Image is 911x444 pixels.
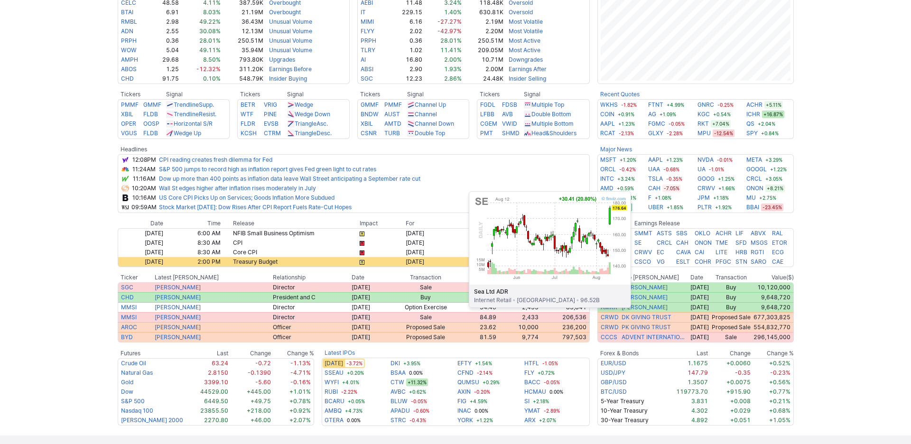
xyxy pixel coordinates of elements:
th: Signal [407,90,469,99]
a: PRPH [361,37,376,44]
a: Horizontal S/R [174,120,213,127]
a: BETR [241,101,255,108]
a: CHD [121,75,134,82]
a: FTNT [648,100,663,110]
a: ASTS [657,230,672,237]
span: +1.23% [617,120,636,128]
a: Stock Market [DATE]: Dow Rises After CPI Report Fuels Rate-Cut Hopes [159,203,352,211]
a: MSFT [600,155,616,165]
td: 5.04 [151,46,179,55]
a: ACHR [716,230,732,237]
a: Gold [121,379,133,386]
a: CAH [676,239,688,246]
td: 229.15 [389,8,423,17]
a: LITE [716,249,727,256]
a: Channel [415,111,437,118]
td: 24.48K [462,74,504,84]
a: BACC [524,378,540,387]
th: Tickers [118,90,166,99]
span: 0.10% [203,75,221,82]
a: ABSI [361,65,373,73]
a: SGC [361,75,373,82]
a: TME [716,239,728,246]
a: CSNR [361,129,377,137]
a: MMSI [121,314,137,321]
span: Trendline [174,111,199,118]
a: FGDL [480,101,495,108]
a: XBIL [121,111,133,118]
a: AMD [600,184,614,193]
a: TrendlineSupp. [174,101,214,108]
span: 11.41% [440,46,462,54]
td: 12.23 [389,74,423,84]
a: SFD [735,239,747,246]
td: 311.20K [221,65,264,74]
span: 49.11% [199,46,221,54]
a: [PERSON_NAME] [155,324,201,331]
span: Asc. [316,120,328,127]
span: +1.09% [658,111,678,118]
a: CTW [390,378,404,387]
a: Overbought [269,9,301,16]
a: AMPH [121,56,138,63]
a: PRPH [121,37,137,44]
a: [PERSON_NAME] [622,284,668,291]
a: META [746,155,762,165]
a: CHD [121,294,134,301]
a: IT [361,9,366,16]
a: VWID [502,120,517,127]
td: 36.43M [221,17,264,27]
a: F [648,193,651,203]
a: Major News [600,146,632,153]
th: Tickers [237,90,287,99]
a: XBIL [361,120,373,127]
td: 10.71M [462,55,504,65]
a: ARX [524,416,536,425]
span: Trendline [174,101,199,108]
a: PK GIVING TRUST [622,324,671,331]
span: -42.97% [437,28,462,35]
a: AI [361,56,366,63]
a: ADN [121,28,133,35]
a: BBAI [746,203,759,212]
a: Earnings Before [269,65,312,73]
a: RGTI [751,249,764,256]
a: VGUS [121,129,137,137]
a: GOOGL [746,165,767,174]
a: CRCL [657,239,672,246]
a: GTERA [325,416,344,425]
a: PINE [264,111,277,118]
td: 2.98 [151,17,179,27]
a: WKHS [600,100,618,110]
a: STN [735,258,747,265]
b: Recent Quotes [600,91,640,98]
a: CAH [648,184,660,193]
a: SGC [121,284,133,291]
td: 0.36 [151,36,179,46]
a: Insider Selling [509,75,546,82]
a: TriangleAsc. [295,120,328,127]
a: VRIG [264,101,277,108]
a: BNDW [361,111,379,118]
td: 250.51M [221,36,264,46]
a: UBER [648,203,663,212]
a: AG [648,110,656,119]
a: WYFI [325,378,339,387]
a: CRWV [697,184,715,193]
a: CSCO [634,258,651,265]
a: ICHR [746,110,760,119]
span: 49.22% [199,18,221,25]
a: CAVA [676,249,691,256]
span: 30.08% [199,28,221,35]
a: S&P 500 jumps to record high as inflation report gives Fed green light to cut rates [159,166,376,173]
a: ESLT [676,258,690,265]
a: Downgrades [509,56,543,63]
a: ORCL [600,165,616,174]
a: CRCL [746,174,762,184]
a: Latest IPOs [325,349,355,356]
a: [PERSON_NAME] 2000 [121,416,183,424]
a: BYD [121,333,133,341]
td: 6.16 [389,17,423,27]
